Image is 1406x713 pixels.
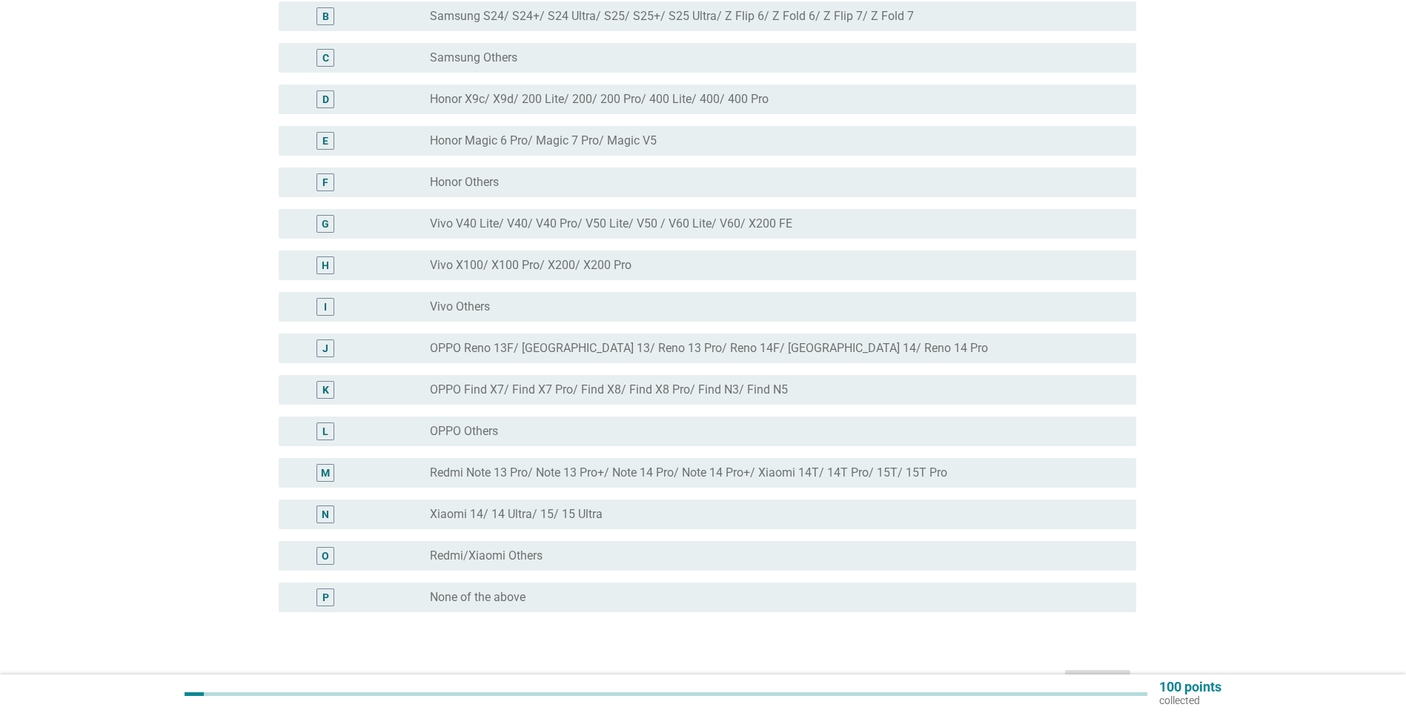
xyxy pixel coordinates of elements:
[430,424,498,439] label: OPPO Others
[430,382,788,397] label: OPPO Find X7/ Find X7 Pro/ Find X8/ Find X8 Pro/ Find N3/ Find N5
[430,175,499,190] label: Honor Others
[321,465,330,481] div: M
[430,92,769,107] label: Honor X9c/ X9d/ 200 Lite/ 200/ 200 Pro/ 400 Lite/ 400/ 400 Pro
[430,133,657,148] label: Honor Magic 6 Pro/ Magic 7 Pro/ Magic V5
[322,216,329,232] div: G
[324,299,327,315] div: I
[1159,680,1221,694] p: 100 points
[322,175,328,190] div: F
[430,9,914,24] label: Samsung S24/ S24+/ S24 Ultra/ S25/ S25+/ S25 Ultra/ Z Flip 6/ Z Fold 6/ Z Flip 7/ Z Fold 7
[430,548,543,563] label: Redmi/Xiaomi Others
[322,341,328,356] div: J
[322,258,329,273] div: H
[430,507,603,522] label: Xiaomi 14/ 14 Ultra/ 15/ 15 Ultra
[322,382,329,398] div: K
[430,341,988,356] label: OPPO Reno 13F/ [GEOGRAPHIC_DATA] 13/ Reno 13 Pro/ Reno 14F/ [GEOGRAPHIC_DATA] 14/ Reno 14 Pro
[430,50,517,65] label: Samsung Others
[322,133,328,149] div: E
[322,548,329,564] div: O
[430,465,947,480] label: Redmi Note 13 Pro/ Note 13 Pro+/ Note 14 Pro/ Note 14 Pro+/ Xiaomi 14T/ 14T Pro/ 15T/ 15T Pro
[322,424,328,440] div: L
[322,9,329,24] div: B
[322,590,329,606] div: P
[322,50,329,66] div: C
[430,299,490,314] label: Vivo Others
[430,258,631,273] label: Vivo X100/ X100 Pro/ X200/ X200 Pro
[1159,694,1221,707] p: collected
[322,507,329,523] div: N
[322,92,329,107] div: D
[430,590,525,605] label: None of the above
[430,216,792,231] label: Vivo V40 Lite/ V40/ V40 Pro/ V50 Lite/ V50 / V60 Lite/ V60/ X200 FE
